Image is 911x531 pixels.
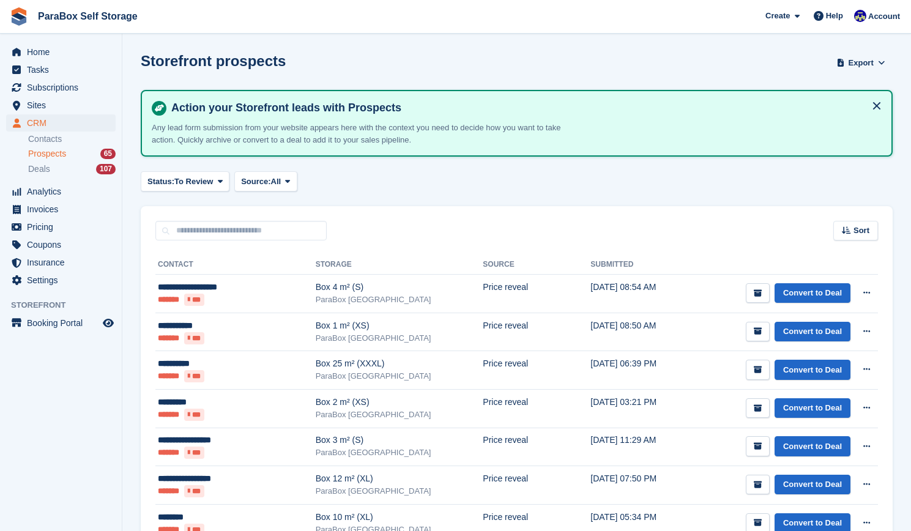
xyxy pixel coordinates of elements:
[6,254,116,271] a: menu
[27,201,100,218] span: Invoices
[590,389,686,428] td: [DATE] 03:21 PM
[101,316,116,330] a: Preview store
[166,101,882,115] h4: Action your Storefront leads with Prospects
[28,147,116,160] a: Prospects 65
[28,163,116,176] a: Deals 107
[316,396,483,409] div: Box 2 m² (XS)
[483,275,590,313] td: Price reveal
[316,357,483,370] div: Box 25 m² (XXXL)
[590,351,686,390] td: [DATE] 06:39 PM
[6,314,116,332] a: menu
[27,254,100,271] span: Insurance
[27,183,100,200] span: Analytics
[6,43,116,61] a: menu
[590,275,686,313] td: [DATE] 08:54 AM
[854,10,866,22] img: Gaspard Frey
[10,7,28,26] img: stora-icon-8386f47178a22dfd0bd8f6a31ec36ba5ce8667c1dd55bd0f319d3a0aa187defe.svg
[27,79,100,96] span: Subscriptions
[316,332,483,344] div: ParaBox [GEOGRAPHIC_DATA]
[483,428,590,466] td: Price reveal
[483,255,590,275] th: Source
[483,313,590,351] td: Price reveal
[6,61,116,78] a: menu
[11,299,122,311] span: Storefront
[174,176,213,188] span: To Review
[868,10,900,23] span: Account
[147,176,174,188] span: Status:
[27,236,100,253] span: Coupons
[6,272,116,289] a: menu
[27,43,100,61] span: Home
[849,57,874,69] span: Export
[234,171,297,191] button: Source: All
[271,176,281,188] span: All
[590,428,686,466] td: [DATE] 11:29 AM
[155,255,316,275] th: Contact
[100,149,116,159] div: 65
[316,409,483,421] div: ParaBox [GEOGRAPHIC_DATA]
[6,201,116,218] a: menu
[775,283,850,303] a: Convert to Deal
[27,97,100,114] span: Sites
[483,389,590,428] td: Price reveal
[590,255,686,275] th: Submitted
[27,314,100,332] span: Booking Portal
[28,148,66,160] span: Prospects
[141,53,286,69] h1: Storefront prospects
[27,272,100,289] span: Settings
[241,176,270,188] span: Source:
[316,511,483,524] div: Box 10 m² (XL)
[27,61,100,78] span: Tasks
[483,466,590,505] td: Price reveal
[775,475,850,495] a: Convert to Deal
[775,322,850,342] a: Convert to Deal
[33,6,143,26] a: ParaBox Self Storage
[834,53,888,73] button: Export
[765,10,790,22] span: Create
[316,319,483,332] div: Box 1 m² (XS)
[28,133,116,145] a: Contacts
[316,255,483,275] th: Storage
[316,294,483,306] div: ParaBox [GEOGRAPHIC_DATA]
[6,114,116,132] a: menu
[6,97,116,114] a: menu
[483,351,590,390] td: Price reveal
[775,398,850,418] a: Convert to Deal
[6,236,116,253] a: menu
[6,79,116,96] a: menu
[316,370,483,382] div: ParaBox [GEOGRAPHIC_DATA]
[316,472,483,485] div: Box 12 m² (XL)
[27,218,100,236] span: Pricing
[96,164,116,174] div: 107
[316,281,483,294] div: Box 4 m² (S)
[775,436,850,456] a: Convert to Deal
[826,10,843,22] span: Help
[6,218,116,236] a: menu
[316,447,483,459] div: ParaBox [GEOGRAPHIC_DATA]
[590,466,686,505] td: [DATE] 07:50 PM
[853,225,869,237] span: Sort
[152,122,580,146] p: Any lead form submission from your website appears here with the context you need to decide how y...
[141,171,229,191] button: Status: To Review
[316,485,483,497] div: ParaBox [GEOGRAPHIC_DATA]
[316,434,483,447] div: Box 3 m² (S)
[6,183,116,200] a: menu
[28,163,50,175] span: Deals
[775,360,850,380] a: Convert to Deal
[590,313,686,351] td: [DATE] 08:50 AM
[27,114,100,132] span: CRM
